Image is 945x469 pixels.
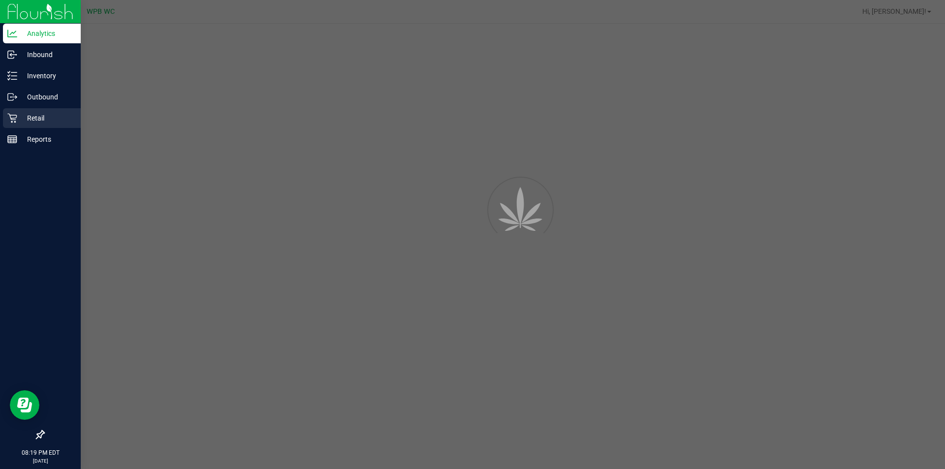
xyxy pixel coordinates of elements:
[17,91,76,103] p: Outbound
[7,71,17,81] inline-svg: Inventory
[7,92,17,102] inline-svg: Outbound
[4,448,76,457] p: 08:19 PM EDT
[7,134,17,144] inline-svg: Reports
[17,133,76,145] p: Reports
[17,112,76,124] p: Retail
[7,29,17,38] inline-svg: Analytics
[17,49,76,61] p: Inbound
[4,457,76,465] p: [DATE]
[17,70,76,82] p: Inventory
[7,113,17,123] inline-svg: Retail
[17,28,76,39] p: Analytics
[7,50,17,60] inline-svg: Inbound
[10,390,39,420] iframe: Resource center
